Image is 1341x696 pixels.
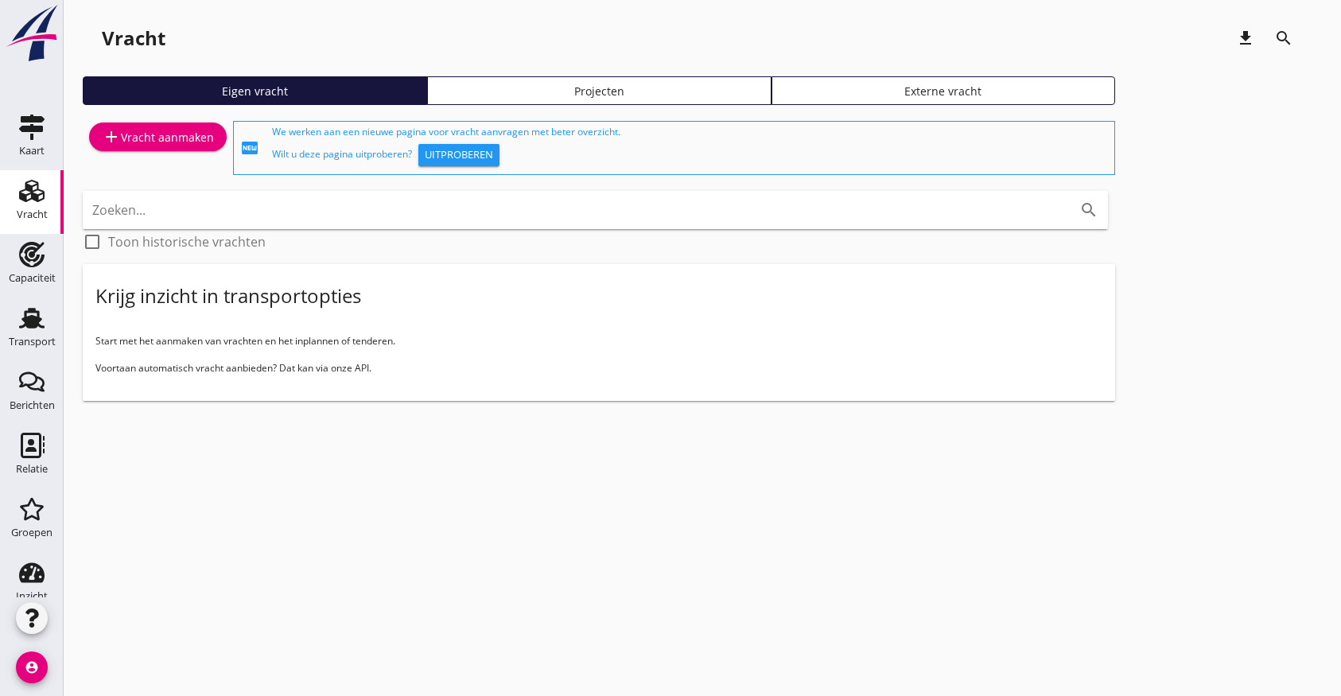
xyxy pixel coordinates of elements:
a: Externe vracht [772,76,1116,105]
div: Kaart [19,146,45,156]
i: download [1236,29,1255,48]
div: Uitproberen [425,147,493,163]
i: search [1079,200,1098,220]
div: Projecten [434,83,764,99]
a: Vracht aanmaken [89,122,227,151]
a: Projecten [427,76,772,105]
div: Vracht [17,209,48,220]
div: Transport [9,336,56,347]
i: account_circle [16,651,48,683]
i: add [102,127,121,146]
input: Zoeken... [92,197,1054,223]
a: Eigen vracht [83,76,427,105]
i: search [1274,29,1293,48]
button: Uitproberen [418,144,499,166]
i: fiber_new [240,138,259,157]
div: Capaciteit [9,273,56,283]
div: Vracht aanmaken [102,127,214,146]
div: Groepen [11,527,52,538]
div: Externe vracht [779,83,1109,99]
div: Vracht [102,25,165,51]
div: Eigen vracht [90,83,420,99]
div: Berichten [10,400,55,410]
img: logo-small.a267ee39.svg [3,4,60,63]
div: We werken aan een nieuwe pagina voor vracht aanvragen met beter overzicht. Wilt u deze pagina uit... [272,125,1108,171]
div: Krijg inzicht in transportopties [95,283,361,309]
p: Voortaan automatisch vracht aanbieden? Dat kan via onze API. [95,361,1102,375]
div: Relatie [16,464,48,474]
label: Toon historische vrachten [108,234,266,250]
div: Inzicht [16,591,48,601]
p: Start met het aanmaken van vrachten en het inplannen of tenderen. [95,334,1102,348]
